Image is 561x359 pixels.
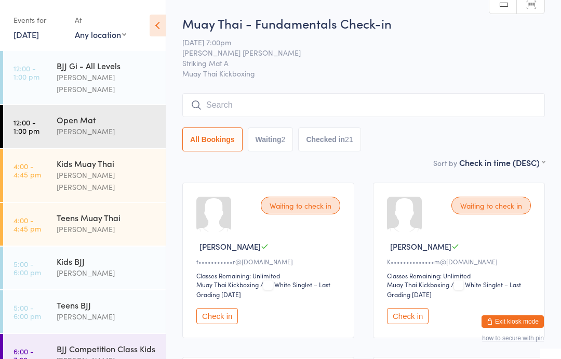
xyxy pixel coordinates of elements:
div: [PERSON_NAME] [PERSON_NAME] [57,71,157,95]
div: 21 [345,135,353,144]
time: 4:00 - 4:45 pm [14,216,41,233]
div: Classes Remaining: Unlimited [196,271,343,280]
span: [DATE] 7:00pm [182,37,529,47]
input: Search [182,93,545,117]
a: 4:00 -4:45 pmTeens Muay Thai[PERSON_NAME] [3,203,166,246]
div: Kids BJJ [57,255,157,267]
div: Any location [75,29,126,40]
span: [PERSON_NAME] [199,241,261,252]
div: BJJ Gi - All Levels [57,60,157,71]
button: Exit kiosk mode [482,315,544,328]
div: [PERSON_NAME] [57,267,157,279]
button: Check in [387,308,429,324]
time: 4:00 - 4:45 pm [14,162,41,178]
div: Teens Muay Thai [57,212,157,223]
time: 5:00 - 6:00 pm [14,303,41,320]
div: Waiting to check in [451,197,531,214]
div: Kids Muay Thai [57,158,157,169]
a: 12:00 -1:00 pmBJJ Gi - All Levels[PERSON_NAME] [PERSON_NAME] [3,51,166,104]
button: how to secure with pin [482,335,544,342]
button: Waiting2 [248,127,293,151]
div: Teens BJJ [57,299,157,311]
h2: Muay Thai - Fundamentals Check-in [182,15,545,32]
span: Striking Mat A [182,58,529,68]
time: 12:00 - 1:00 pm [14,118,39,135]
a: 5:00 -6:00 pmKids BJJ[PERSON_NAME] [3,247,166,289]
a: 4:00 -4:45 pmKids Muay Thai[PERSON_NAME] [PERSON_NAME] [3,149,166,202]
div: [PERSON_NAME] [PERSON_NAME] [57,169,157,193]
div: BJJ Competition Class Kids [57,343,157,354]
div: Waiting to check in [261,197,340,214]
div: K•••••••••••••• [387,257,534,266]
a: [DATE] [14,29,39,40]
button: All Bookings [182,127,243,151]
button: Checked in21 [298,127,360,151]
div: [PERSON_NAME] [57,223,157,235]
div: At [75,11,126,29]
time: 5:00 - 6:00 pm [14,260,41,276]
button: Check in [196,308,238,324]
div: [PERSON_NAME] [57,311,157,323]
a: 12:00 -1:00 pmOpen Mat[PERSON_NAME] [3,105,166,148]
span: [PERSON_NAME] [390,241,451,252]
div: Check in time (DESC) [459,157,545,168]
a: 5:00 -6:00 pmTeens BJJ[PERSON_NAME] [3,290,166,333]
label: Sort by [433,158,457,168]
span: Muay Thai Kickboxing [182,68,545,79]
div: Muay Thai Kickboxing [387,280,449,289]
div: Open Mat [57,114,157,125]
div: [PERSON_NAME] [57,125,157,137]
div: 2 [282,135,286,144]
div: Events for [14,11,64,29]
div: Muay Thai Kickboxing [196,280,259,289]
div: Classes Remaining: Unlimited [387,271,534,280]
span: [PERSON_NAME] [PERSON_NAME] [182,47,529,58]
time: 12:00 - 1:00 pm [14,64,39,81]
div: t••••••••••• [196,257,343,266]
